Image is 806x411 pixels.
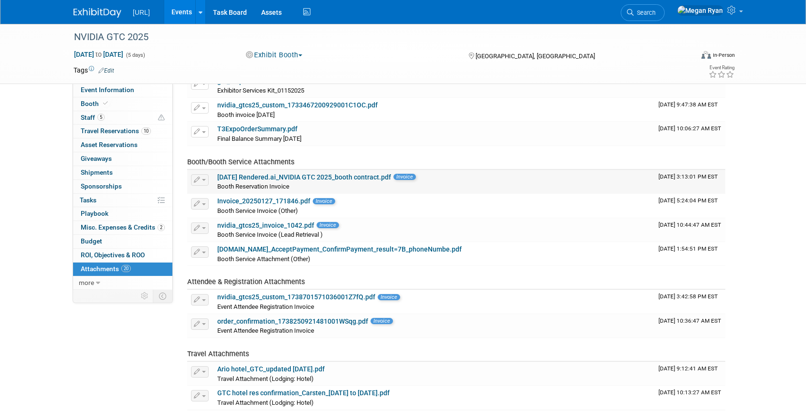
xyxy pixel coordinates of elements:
span: Upload Timestamp [658,101,718,108]
a: nvidia_gtcs25_custom_1738701571036001Z7fQ.pdf [217,293,375,301]
span: Travel Attachment (Lodging: Hotel) [217,375,314,382]
div: In-Person [712,52,735,59]
a: Misc. Expenses & Credits2 [73,221,172,234]
span: Event Attendee Registration Invoice [217,327,314,334]
span: Event Attendee Registration Invoice [217,303,314,310]
span: 10 [141,127,151,135]
span: Upload Timestamp [658,197,718,204]
a: Ario hotel_GTC_updated [DATE].pdf [217,365,325,373]
span: Upload Timestamp [658,293,718,300]
span: Upload Timestamp [658,245,718,252]
span: Upload Timestamp [658,317,721,324]
a: T3ExpoOrderSummary.pdf [217,125,297,133]
a: [DOMAIN_NAME]_AcceptPayment_ConfirmPayment_result=7B_phoneNumbe.pdf [217,245,462,253]
a: Giveaways [73,152,172,166]
td: Upload Timestamp [655,170,725,194]
span: Exhibitor Services Kit_01152025 [217,87,304,94]
td: Toggle Event Tabs [153,290,173,302]
span: Travel Attachment (Lodging: Hotel) [217,399,314,406]
span: Budget [81,237,102,245]
a: gtc_25.pdf [217,77,249,85]
span: Upload Timestamp [658,125,721,132]
span: Invoice [313,198,335,204]
span: Staff [81,114,105,121]
a: ROI, Objectives & ROO [73,249,172,262]
span: more [79,279,94,286]
span: Event Information [81,86,134,94]
span: Sponsorships [81,182,122,190]
span: Misc. Expenses & Credits [81,223,165,231]
span: Booth Service Invoice (Lead Retrieval ) [217,231,323,238]
span: [DATE] [DATE] [74,50,124,59]
td: Upload Timestamp [655,122,725,146]
span: Final Balance Summary [DATE] [217,135,301,142]
img: Megan Ryan [677,5,723,16]
td: Upload Timestamp [655,386,725,410]
td: Tags [74,65,114,75]
a: more [73,276,172,290]
a: GTC hotel res confirmation_Carsten_[DATE] to [DATE].pdf [217,389,390,397]
a: order_confirmation_1738250921481001WSqg.pdf [217,317,368,325]
span: Travel Reservations [81,127,151,135]
td: Upload Timestamp [655,74,725,98]
span: Attendee & Registration Attachments [187,277,305,286]
a: nvidia_gtcs25_custom_1733467200929001C1OC.pdf [217,101,378,109]
span: Booth invoice [DATE] [217,111,275,118]
span: Upload Timestamp [658,173,718,180]
a: Edit [98,67,114,74]
a: Attachments20 [73,263,172,276]
span: Asset Reservations [81,141,138,148]
span: Upload Timestamp [658,365,718,372]
div: Event Rating [709,65,734,70]
span: Search [634,9,656,16]
span: Booth [81,100,110,107]
button: Exhibit Booth [243,50,306,60]
td: Upload Timestamp [655,194,725,218]
span: Potential Scheduling Conflict -- at least one attendee is tagged in another overlapping event. [158,114,165,122]
span: Booth Reservation Invoice [217,183,289,190]
span: to [94,51,103,58]
td: Upload Timestamp [655,314,725,338]
span: Booth Service Invoice (Other) [217,207,298,214]
a: Shipments [73,166,172,179]
span: Invoice [371,318,393,324]
a: Staff5 [73,111,172,125]
span: Invoice [378,294,400,300]
a: Booth [73,97,172,111]
span: [URL] [133,9,150,16]
a: Event Information [73,84,172,97]
span: Upload Timestamp [658,389,721,396]
a: Sponsorships [73,180,172,193]
a: Tasks [73,194,172,207]
span: 20 [121,265,131,272]
td: Upload Timestamp [655,290,725,314]
span: ROI, Objectives & ROO [81,251,145,259]
td: Personalize Event Tab Strip [137,290,153,302]
span: 5 [97,114,105,121]
div: Event Format [636,50,735,64]
span: Tasks [80,196,96,204]
td: Upload Timestamp [655,98,725,122]
span: (5 days) [125,52,145,58]
span: Invoice [393,174,416,180]
a: nvidia_gtcs25_invoice_1042.pdf [217,221,314,229]
span: Attachments [81,265,131,273]
a: Search [621,4,665,21]
img: ExhibitDay [74,8,121,18]
a: Invoice_20250127_171846.pdf [217,197,310,205]
a: Travel Reservations10 [73,125,172,138]
span: Travel Attachments [187,349,249,358]
i: Booth reservation complete [103,101,108,106]
div: NVIDIA GTC 2025 [71,29,679,46]
span: Giveaways [81,155,112,162]
td: Upload Timestamp [655,218,725,242]
a: [DATE] Rendered.ai_NVIDIA GTC 2025_booth contract.pdf [217,173,391,181]
span: Upload Timestamp [658,221,721,228]
a: Playbook [73,207,172,221]
span: Booth Service Attachment (Other) [217,255,310,263]
a: Asset Reservations [73,138,172,152]
span: Playbook [81,210,108,217]
span: Shipments [81,169,113,176]
span: Booth/Booth Service Attachments [187,158,295,166]
img: Format-Inperson.png [701,51,711,59]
